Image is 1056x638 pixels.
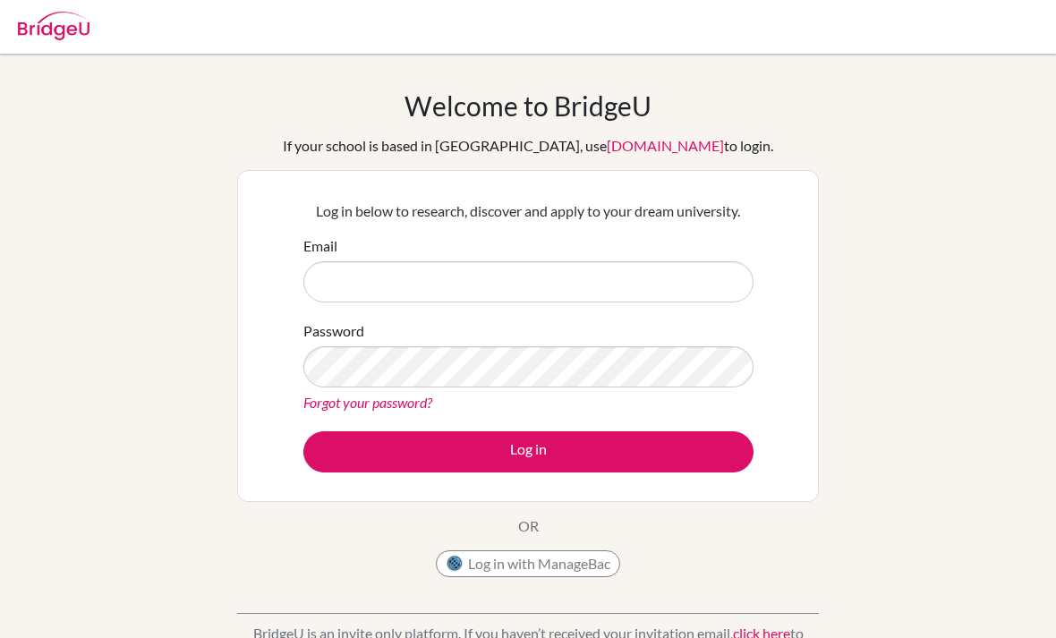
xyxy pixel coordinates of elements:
[303,200,754,222] p: Log in below to research, discover and apply to your dream university.
[303,431,754,472] button: Log in
[436,550,620,577] button: Log in with ManageBac
[607,137,724,154] a: [DOMAIN_NAME]
[518,515,539,537] p: OR
[303,320,364,342] label: Password
[303,235,337,257] label: Email
[303,394,432,411] a: Forgot your password?
[18,12,89,40] img: Bridge-U
[283,135,773,157] div: If your school is based in [GEOGRAPHIC_DATA], use to login.
[405,89,651,122] h1: Welcome to BridgeU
